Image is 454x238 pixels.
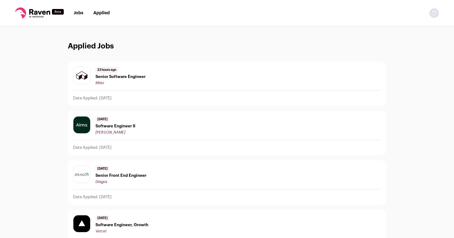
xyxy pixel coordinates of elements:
h1: Applied Jobs [68,41,386,52]
span: Senior Software Engineer [95,74,146,79]
a: Jobs [74,11,83,15]
span: Miter [95,81,104,85]
p: Date Applied: [DATE] [73,145,112,150]
span: 23 hours ago [95,67,118,73]
p: Date Applied: [DATE] [73,96,112,101]
a: Applied [93,11,110,15]
a: [DATE] Senior Front End Engineer Dragos Date Applied: [DATE] [68,161,386,204]
span: Dragos [95,180,107,184]
span: Software Engineer, Growth [95,222,148,227]
span: [PERSON_NAME] [95,130,125,134]
p: Date Applied: [DATE] [73,195,112,199]
img: 4170197f445d45e83dd09a83b8c292c52cc66c83e856c8023f4814d2a201d002.jpg [73,67,90,84]
span: [DATE] [95,215,109,221]
span: Senior Front End Engineer [95,173,146,178]
img: nopic.png [429,8,439,18]
img: 026cc35809311526244e7045dcbe1b0bf8c83368e9edc452ae17360796073f98.jpg [73,117,90,133]
img: 9ede8eb7d7b75fa216c84234459385b78d24333cf65f308780d8d2d056b80133.jpg [73,170,90,179]
span: Software Engineer II [95,124,135,129]
span: [DATE] [95,116,109,122]
img: df0b3117a745217a1124dc682acd1745e583fea2f43f43a9747a75fd3e99fd3e.jpg [73,215,90,232]
span: Vercel [95,229,106,233]
button: Open dropdown [429,8,439,18]
a: 23 hours ago Senior Software Engineer Miter Date Applied: [DATE] [68,62,386,106]
a: [DATE] Software Engineer II [PERSON_NAME] Date Applied: [DATE] [68,111,386,155]
span: [DATE] [95,166,109,172]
